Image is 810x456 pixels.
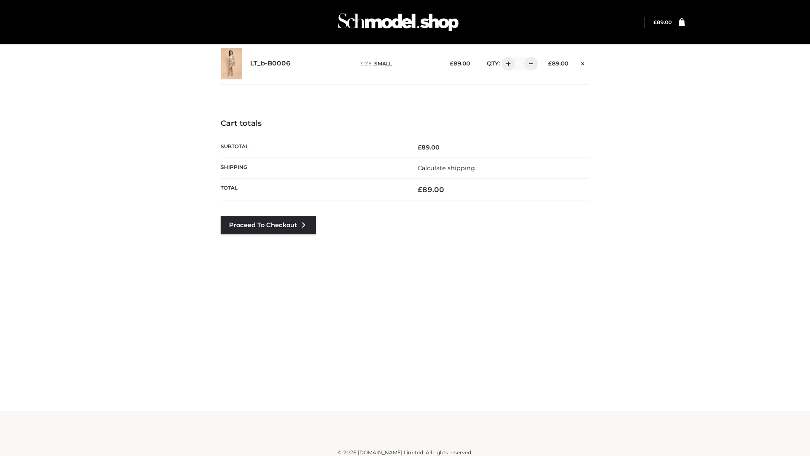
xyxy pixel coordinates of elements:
a: Calculate shipping [418,164,475,172]
bdi: 89.00 [418,144,440,151]
h4: Cart totals [221,119,589,128]
a: £89.00 [653,19,672,25]
span: £ [418,144,421,151]
bdi: 89.00 [450,60,470,67]
th: Subtotal [221,137,405,157]
th: Shipping [221,157,405,178]
img: Schmodel Admin 964 [335,5,462,39]
a: Proceed to Checkout [221,216,316,234]
span: £ [653,19,657,25]
span: £ [548,60,552,67]
span: SMALL [374,60,392,67]
img: LT_b-B0006 - SMALL [221,48,242,79]
bdi: 89.00 [653,19,672,25]
th: Total [221,179,405,201]
a: Remove this item [577,57,589,68]
span: £ [418,185,422,194]
a: LT_b-B0006 [250,60,291,68]
span: £ [450,60,454,67]
bdi: 89.00 [548,60,568,67]
div: QTY: [478,57,535,71]
p: size : [360,60,437,68]
bdi: 89.00 [418,185,444,194]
